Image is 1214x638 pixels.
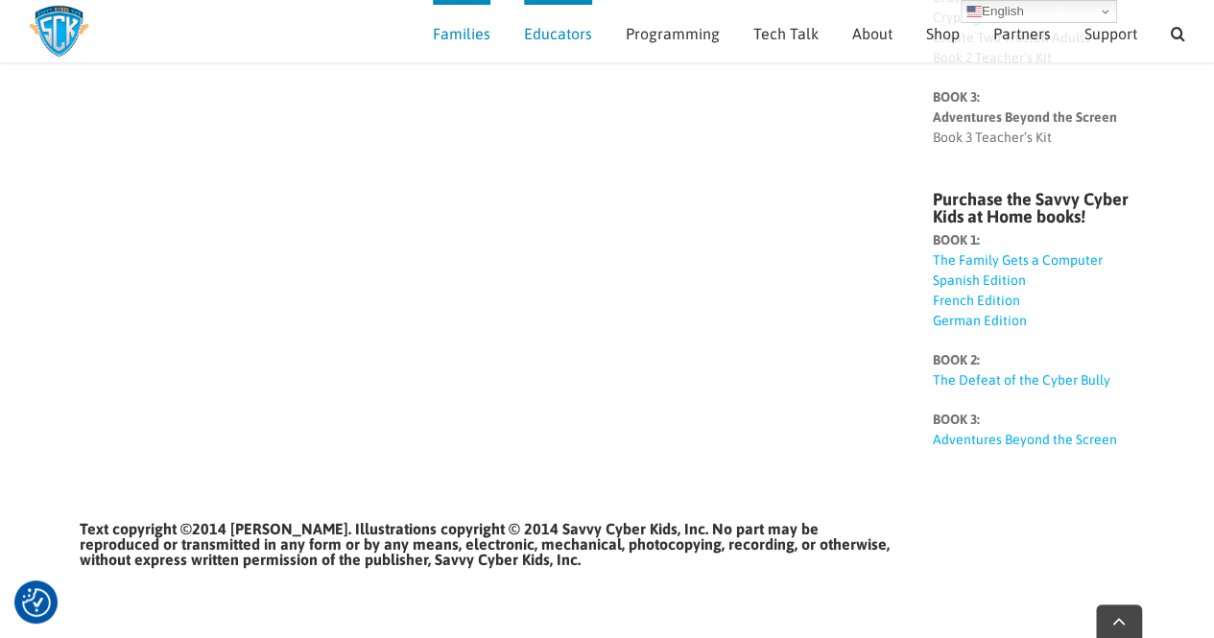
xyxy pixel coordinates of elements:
[932,352,979,367] strong: BOOK 2:
[29,5,89,58] img: Savvy Cyber Kids Logo
[22,588,51,617] button: Consent Preferences
[932,412,979,427] strong: BOOK 3:
[993,26,1051,41] span: Partners
[926,26,960,41] span: Shop
[626,26,720,41] span: Programming
[966,4,982,19] img: en
[932,252,1102,268] a: The Family Gets a Computer
[932,87,1134,148] p: Book 3 Teacher’s Kit
[932,293,1019,308] a: French Edition
[932,191,1134,225] h4: Purchase the Savvy Cyber Kids at Home books!
[932,89,1116,125] strong: BOOK 3: Adventures Beyond the Screen
[932,232,979,248] strong: BOOK 1:
[932,432,1116,447] a: Adventures Beyond the Screen
[932,313,1026,328] a: German Edition
[80,520,890,568] strong: Text copyright ©2014 [PERSON_NAME]. Illustrations copyright © 2014 Savvy Cyber Kids, Inc. No part...
[932,372,1109,388] a: The Defeat of the Cyber Bully
[433,26,490,41] span: Families
[852,26,893,41] span: About
[1084,26,1137,41] span: Support
[753,26,819,41] span: Tech Talk
[524,26,592,41] span: Educators
[932,272,1025,288] a: Spanish Edition
[22,588,51,617] img: Revisit consent button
